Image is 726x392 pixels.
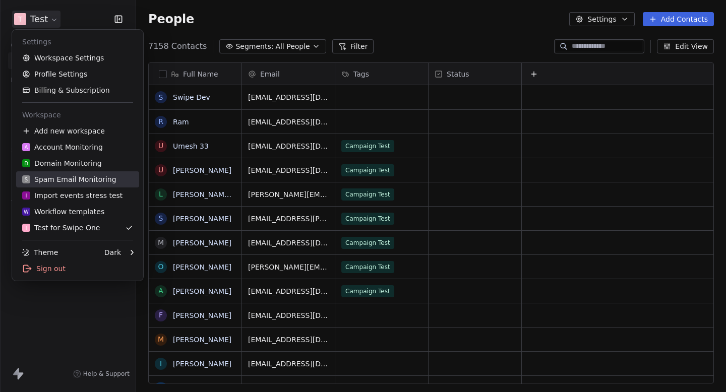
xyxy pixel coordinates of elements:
span: A [25,144,28,151]
div: Dark [104,247,121,257]
div: Account Monitoring [22,142,103,152]
div: Workflow templates [22,207,104,217]
div: Add new workspace [16,123,139,139]
div: Import events stress test [22,190,123,201]
span: D [24,160,28,167]
a: Profile Settings [16,66,139,82]
a: Workspace Settings [16,50,139,66]
span: I [26,192,27,200]
div: Theme [22,247,58,257]
div: Sign out [16,260,139,277]
div: Spam Email Monitoring [22,174,116,184]
span: T [25,224,28,232]
div: Domain Monitoring [22,158,102,168]
span: W [24,208,29,216]
a: Billing & Subscription [16,82,139,98]
span: S [25,176,28,183]
div: Test for Swipe One [22,223,100,233]
div: Workspace [16,107,139,123]
div: Settings [16,34,139,50]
